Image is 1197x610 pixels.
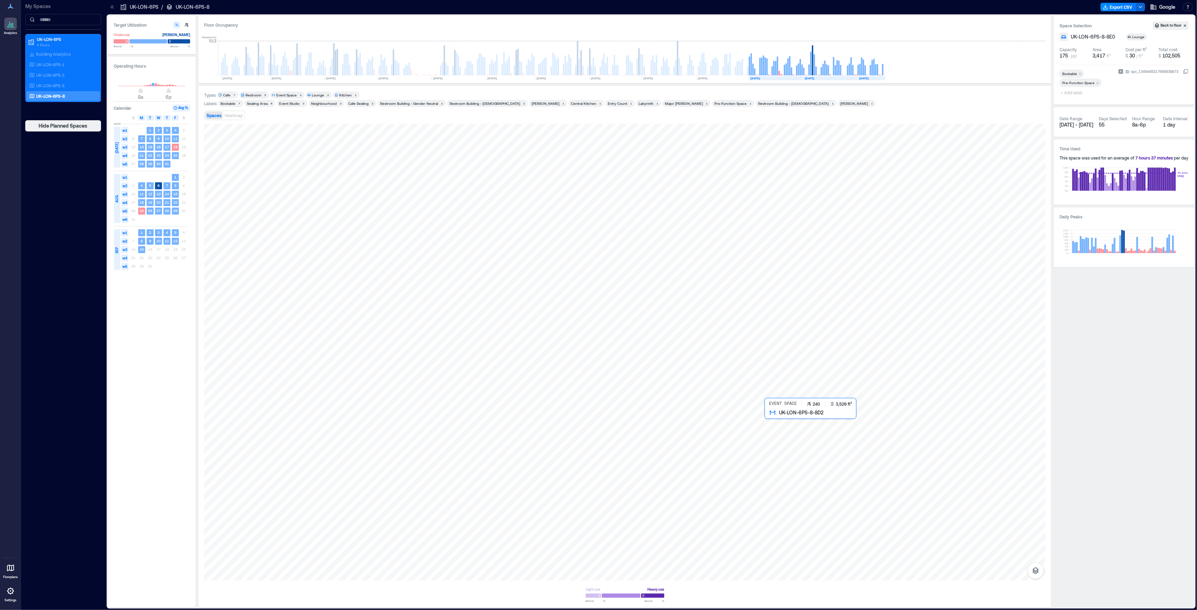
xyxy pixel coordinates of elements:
div: [PERSON_NAME] [840,101,868,106]
tspan: 4h [1065,179,1068,183]
text: 9 [149,239,151,243]
div: 6 [270,101,274,106]
span: w4 [121,199,128,206]
span: Heatmap [225,113,243,118]
button: Hide Planned Spaces [25,120,101,131]
text: 5 [174,230,176,235]
text: 28 [165,209,169,213]
span: w3 [121,246,128,253]
tspan: 40 [1065,245,1068,248]
p: UK-LON-6PS [130,4,159,11]
text: 15 [140,247,144,251]
span: UK-LON-6PS-8-8E0 [1071,33,1115,40]
text: [DATE] [326,76,336,80]
span: M [140,115,143,121]
span: [DATE] - [DATE] [1060,122,1093,128]
text: [DATE] [644,76,653,80]
div: Bookable [1062,71,1077,76]
span: T [166,115,168,121]
span: w5 [121,263,128,270]
text: 17 [165,145,169,149]
span: Below % [114,44,133,48]
p: UK-LON-6PS-2 [36,72,65,78]
span: ft² [1107,53,1111,58]
tspan: 120 [1063,232,1068,235]
h3: Target Utilization [114,21,190,28]
text: 15 [173,192,177,196]
span: w2 [121,135,128,142]
div: Total cost [1158,47,1177,52]
span: $ [1158,53,1161,58]
button: Export CSV [1101,3,1136,11]
div: Bookable [221,101,235,106]
p: Settings [5,598,16,602]
text: 26 [148,209,152,213]
div: 1 [749,101,753,106]
tspan: 6h [1065,175,1068,178]
text: [DATE] [487,76,497,80]
span: w4 [121,255,128,262]
div: Restroom Building - Gender Neutral [380,101,438,106]
div: 1 [598,101,603,106]
div: Remove Bookable [1077,71,1084,76]
text: 18 [173,145,177,149]
span: 8a [138,94,143,100]
div: Data Interval [1163,116,1188,121]
text: 29 [173,209,177,213]
text: [DATE] [591,76,600,80]
span: F [175,115,176,121]
div: Kitchen [339,93,352,97]
text: 25 [140,209,144,213]
text: 11 [165,239,169,243]
text: 24 [165,153,169,157]
tspan: 8h [1065,170,1068,174]
tspan: 10h [1063,166,1068,169]
span: SEP [114,247,120,253]
text: [DATE] [223,76,232,80]
p: / [161,4,163,11]
span: w6 [121,216,128,223]
span: w3 [121,144,128,151]
div: Light use [586,586,600,593]
text: 8 [174,183,176,188]
span: Google [1159,4,1175,11]
text: 3 [166,128,168,132]
p: My Spaces [25,3,101,10]
text: 22 [173,200,177,204]
span: w2 [121,182,128,189]
div: 3 [299,93,303,97]
h3: Operating Hours [114,62,190,69]
text: 8 [149,136,151,141]
text: 21 [165,200,169,204]
span: S [132,115,134,121]
p: 4 Floors [37,42,96,48]
span: 3,417 [1092,53,1105,59]
span: 6p [166,94,172,100]
span: Above % [644,599,664,603]
a: Analytics [2,15,19,37]
text: 2 [157,128,160,132]
text: [DATE] [537,76,546,80]
div: [PERSON_NAME] [162,31,190,38]
div: Heavy use [647,586,664,593]
tspan: 140 [1063,229,1068,232]
text: 1 [141,230,143,235]
button: Google [1148,1,1177,13]
text: 16 [156,145,161,149]
tspan: 0h [1065,189,1068,192]
text: 6 [157,183,160,188]
div: Area [1092,47,1102,52]
text: 11 [140,192,144,196]
text: [DATE] [379,76,388,80]
text: 14 [140,145,144,149]
tspan: 2h [1065,184,1068,188]
button: IDspc_1349445317656838873 [1183,69,1189,74]
div: Hour Range [1132,116,1155,121]
text: 10 [165,136,169,141]
span: w5 [121,161,128,168]
text: 1 [174,175,176,179]
text: 14 [165,192,169,196]
div: Restroom [246,93,261,97]
span: w5 [121,208,128,215]
p: UK-LON-6PS-1 [36,62,65,67]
